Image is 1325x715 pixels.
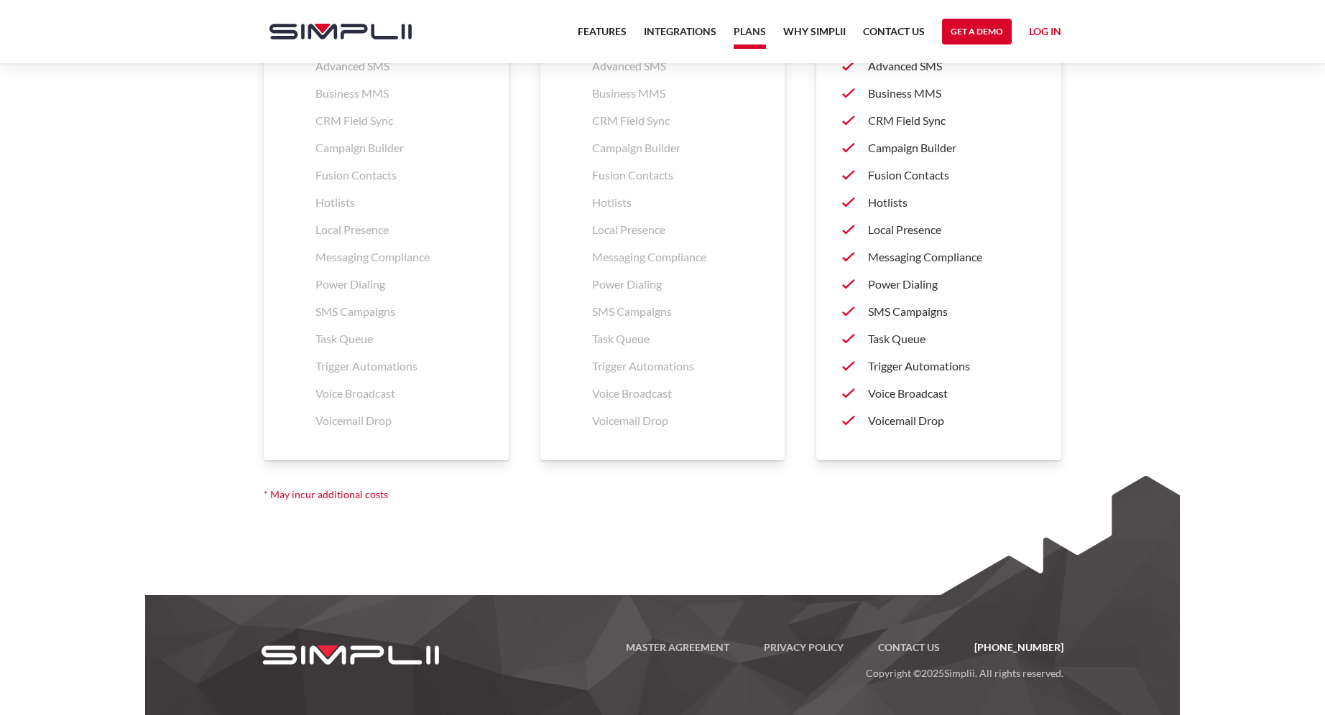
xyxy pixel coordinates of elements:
[863,23,925,49] a: Contact US
[842,189,1035,216] a: Hotlists
[842,80,1035,107] a: Business MMS
[315,85,483,102] p: Business MMS
[315,221,483,238] p: Local Presence
[315,167,483,184] p: Fusion Contacts
[315,112,483,129] p: CRM Field Sync
[315,303,483,320] p: SMS Campaigns
[868,276,1035,293] p: Power Dialing
[842,107,1035,134] a: CRM Field Sync
[842,243,1035,271] a: Messaging Compliance
[269,24,412,39] img: Simplii
[868,194,1035,211] p: Hotlists
[842,216,1035,243] a: Local Presence
[592,139,760,156] p: Campaign Builder
[315,276,483,293] p: Power Dialing
[315,248,483,266] p: Messaging Compliance
[868,167,1035,184] p: Fusion Contacts
[592,57,760,75] p: Advanced SMS
[842,162,1035,189] a: Fusion Contacts
[868,85,1035,102] p: Business MMS
[592,385,760,402] p: Voice Broadcast
[315,194,483,211] p: Hotlists
[868,330,1035,347] p: Task Queue
[842,352,1035,380] a: Trigger Automations
[861,639,957,656] a: Contact US
[315,330,483,347] p: Task Queue
[592,303,760,320] p: SMS Campaigns
[868,57,1035,75] p: Advanced SMS
[1029,23,1061,45] a: Log in
[644,23,716,49] a: Integrations
[842,52,1035,80] a: Advanced SMS
[592,412,760,429] p: Voicemail Drop
[315,412,483,429] p: Voicemail Drop
[942,19,1012,45] a: Get a Demo
[842,380,1035,407] a: Voice Broadcast
[734,23,766,49] a: Plans
[592,357,760,375] p: Trigger Automations
[868,221,1035,238] p: Local Presence
[592,85,760,102] p: Business MMS
[609,639,747,656] a: Master Agreement
[868,248,1035,266] p: Messaging Compliance
[592,248,760,266] p: Messaging Compliance
[315,57,483,75] p: Advanced SMS
[842,134,1035,162] a: Campaign Builder
[868,412,1035,429] p: Voicemail Drop
[592,330,760,347] p: Task Queue
[783,23,846,49] a: Why Simplii
[868,385,1035,402] p: Voice Broadcast
[842,298,1035,325] a: SMS Campaigns
[747,639,861,656] a: Privacy Policy
[957,639,1063,656] a: [PHONE_NUMBER]
[868,112,1035,129] p: CRM Field Sync
[921,667,944,679] span: 2025
[842,271,1035,298] a: Power Dialing
[315,385,483,402] p: Voice Broadcast
[466,656,1063,682] p: Copyright © Simplii. All rights reserved.
[868,139,1035,156] p: Campaign Builder
[578,23,627,49] a: Features
[868,357,1035,375] p: Trigger Automations
[592,276,760,293] p: Power Dialing
[592,112,760,129] p: CRM Field Sync
[315,139,483,156] p: Campaign Builder
[842,325,1035,352] a: Task Queue
[592,167,760,184] p: Fusion Contacts
[842,407,1035,434] a: Voicemail Drop
[315,357,483,375] p: Trigger Automations
[592,194,760,211] p: Hotlists
[592,221,760,238] p: Local Presence
[868,303,1035,320] p: SMS Campaigns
